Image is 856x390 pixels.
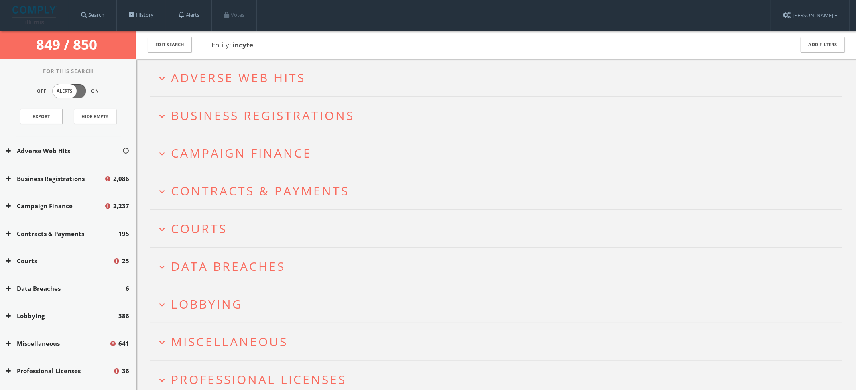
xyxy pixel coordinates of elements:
span: 25 [122,256,129,266]
button: expand_moreCourts [157,222,842,235]
span: For This Search [37,67,100,75]
i: expand_more [157,262,167,272]
button: Data Breaches [6,284,126,293]
span: Campaign Finance [171,145,312,161]
i: expand_more [157,73,167,84]
span: 849 / 850 [36,35,100,54]
button: Hide Empty [74,109,116,124]
i: expand_more [157,148,167,159]
button: expand_moreLobbying [157,297,842,311]
button: Campaign Finance [6,201,104,211]
span: 386 [118,311,129,321]
span: Courts [171,220,227,237]
button: Lobbying [6,311,118,321]
button: expand_moreProfessional Licenses [157,373,842,386]
i: expand_more [157,224,167,235]
button: Edit Search [148,37,192,53]
b: incyte [232,40,253,49]
span: 2,086 [113,174,129,183]
span: Data Breaches [171,258,285,274]
button: Professional Licenses [6,366,113,376]
button: expand_moreData Breaches [157,260,842,273]
img: illumis [12,6,57,24]
span: Contracts & Payments [171,183,349,199]
span: Miscellaneous [171,333,288,350]
span: 2,237 [113,201,129,211]
i: expand_more [157,375,167,386]
button: expand_moreCampaign Finance [157,146,842,160]
button: Adverse Web Hits [6,146,122,156]
button: Contracts & Payments [6,229,118,238]
span: 641 [118,339,129,348]
button: Courts [6,256,113,266]
span: 195 [118,229,129,238]
button: expand_moreAdverse Web Hits [157,71,842,84]
span: Entity: [211,40,253,49]
span: Professional Licenses [171,371,346,388]
span: Adverse Web Hits [171,69,305,86]
i: expand_more [157,337,167,348]
button: Add Filters [801,37,845,53]
button: Miscellaneous [6,339,109,348]
button: expand_moreBusiness Registrations [157,109,842,122]
span: Off [37,88,47,95]
span: On [91,88,100,95]
a: Export [20,109,63,124]
button: expand_moreContracts & Payments [157,184,842,197]
i: expand_more [157,186,167,197]
span: 6 [126,284,129,293]
button: Business Registrations [6,174,104,183]
i: expand_more [157,111,167,122]
span: Lobbying [171,296,243,312]
i: expand_more [157,299,167,310]
span: Business Registrations [171,107,354,124]
span: 36 [122,366,129,376]
button: expand_moreMiscellaneous [157,335,842,348]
